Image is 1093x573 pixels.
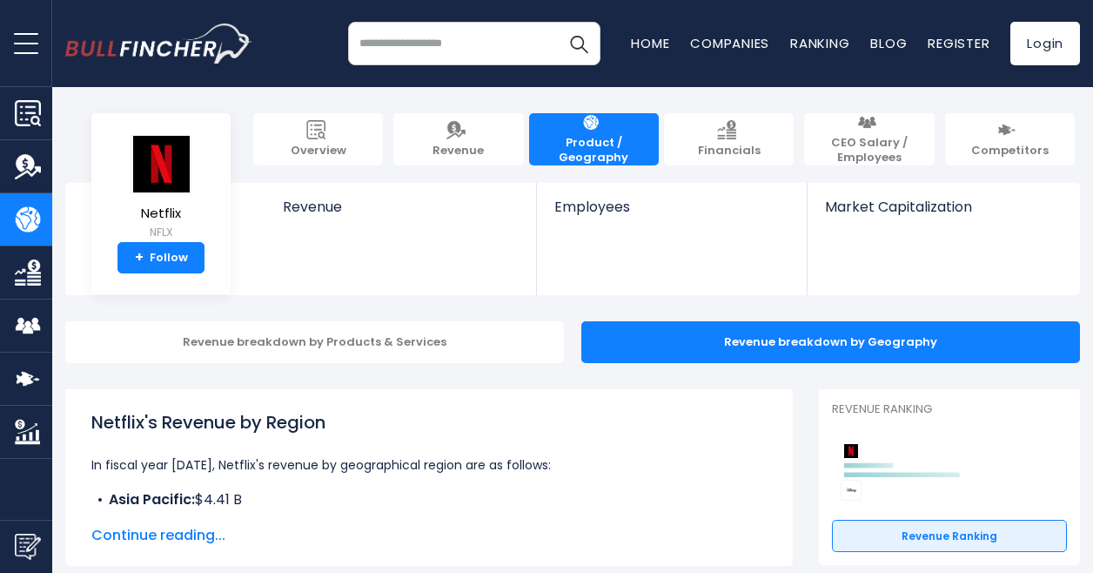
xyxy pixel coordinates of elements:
[283,199,520,215] span: Revenue
[130,134,192,243] a: Netflix NFLX
[529,113,659,165] a: Product / Geography
[870,34,907,52] a: Blog
[832,402,1067,417] p: Revenue Ranking
[65,24,252,64] a: Go to homepage
[832,520,1067,553] a: Revenue Ranking
[945,113,1075,165] a: Competitors
[813,136,925,165] span: CEO Salary / Employees
[664,113,794,165] a: Financials
[135,250,144,266] strong: +
[91,455,767,475] p: In fiscal year [DATE], Netflix's revenue by geographical region are as follows:
[804,113,934,165] a: CEO Salary / Employees
[790,34,849,52] a: Ranking
[537,183,807,245] a: Employees
[928,34,989,52] a: Register
[631,34,669,52] a: Home
[690,34,769,52] a: Companies
[1010,22,1080,65] a: Login
[554,199,789,215] span: Employees
[91,525,767,546] span: Continue reading...
[841,480,862,501] img: Walt Disney Company competitors logo
[825,199,1061,215] span: Market Capitalization
[841,441,862,462] img: Netflix competitors logo
[253,113,383,165] a: Overview
[808,183,1078,245] a: Market Capitalization
[971,144,1049,158] span: Competitors
[91,409,767,435] h1: Netflix's Revenue by Region
[433,144,484,158] span: Revenue
[91,489,767,510] li: $4.41 B
[131,225,191,240] small: NFLX
[117,242,205,273] a: +Follow
[109,510,148,530] b: EMEA:
[131,206,191,221] span: Netflix
[91,510,767,531] li: $12.39 B
[557,22,600,65] button: Search
[581,321,1080,363] div: Revenue breakdown by Geography
[393,113,523,165] a: Revenue
[265,183,537,245] a: Revenue
[291,144,346,158] span: Overview
[698,144,761,158] span: Financials
[65,321,564,363] div: Revenue breakdown by Products & Services
[109,489,195,509] b: Asia Pacific:
[65,24,252,64] img: bullfincher logo
[538,136,650,165] span: Product / Geography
